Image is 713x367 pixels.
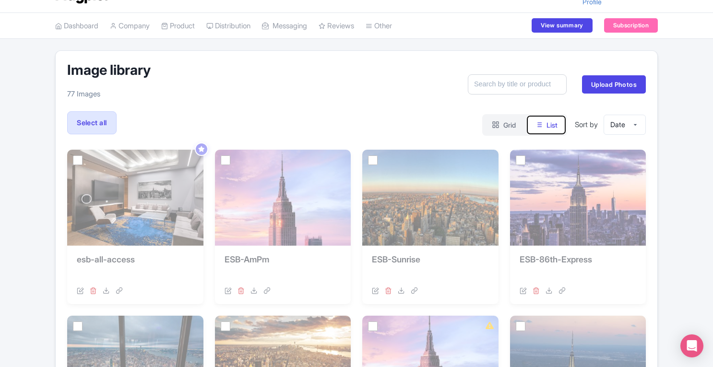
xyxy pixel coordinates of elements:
a: Upload Photos [582,75,646,94]
button: List [527,116,565,134]
input: Search by title or product [468,74,567,95]
span: Sort by [575,116,598,133]
div: Open Intercom Messenger [680,334,703,357]
p: 77 Images [67,89,151,100]
h1: Image library [67,62,151,78]
label: Select all [67,111,117,134]
button: Grid [484,116,523,134]
a: Subscription [604,18,658,33]
a: View summary [532,18,592,33]
a: Other [366,13,392,39]
a: Product [161,13,195,39]
a: Distribution [206,13,250,39]
a: Reviews [319,13,354,39]
a: Dashboard [55,13,98,39]
a: Messaging [262,13,307,39]
a: Company [110,13,150,39]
